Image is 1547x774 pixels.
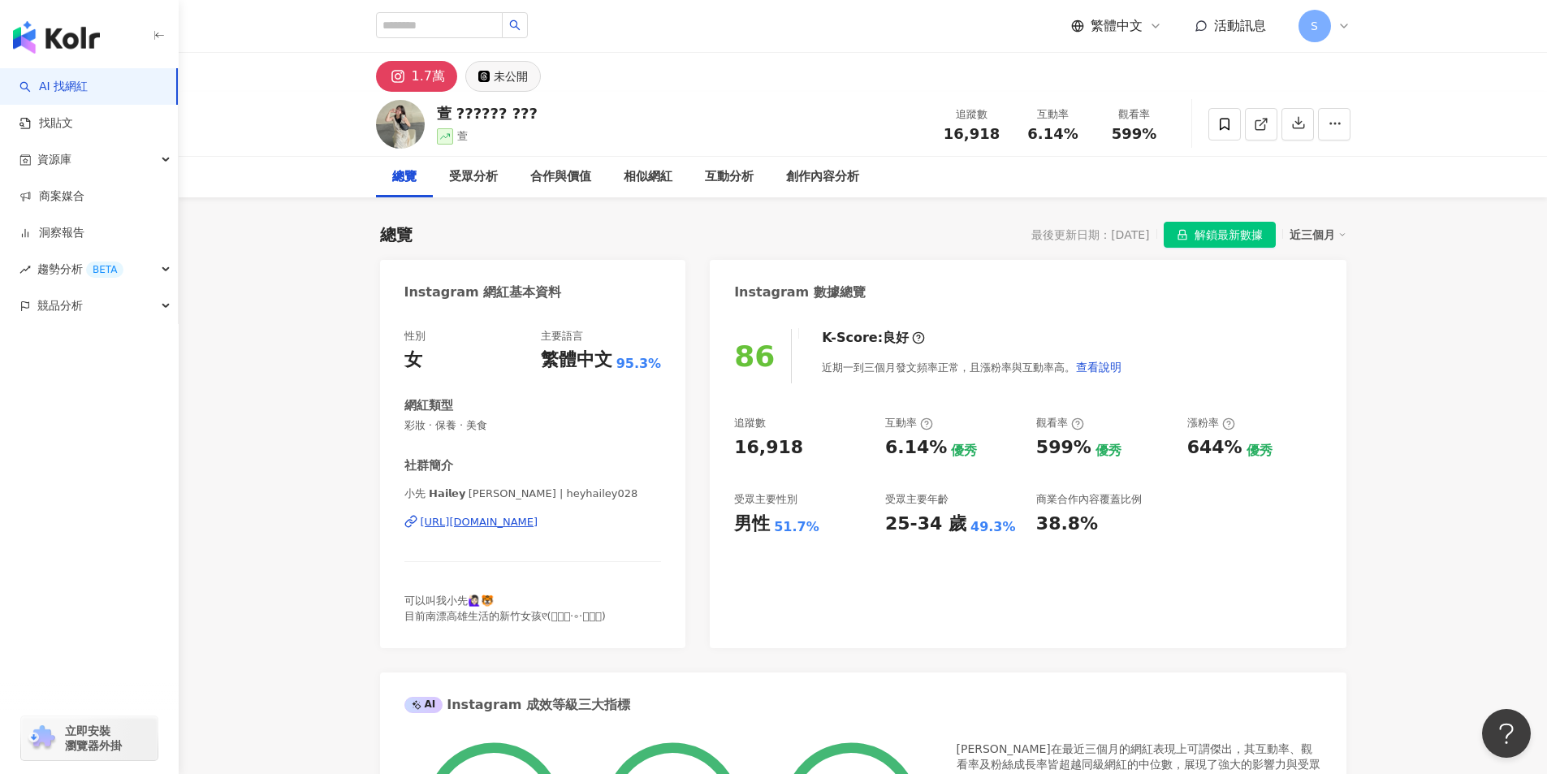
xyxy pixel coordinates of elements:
[392,167,417,187] div: 總覽
[1187,435,1242,461] div: 644%
[734,339,775,373] div: 86
[885,492,949,507] div: 受眾主要年齡
[1095,442,1121,460] div: 優秀
[86,262,123,278] div: BETA
[437,103,538,123] div: 萱 ?????? ???
[1214,18,1266,33] span: 活動訊息
[380,223,413,246] div: 總覽
[1164,222,1276,248] button: 解鎖最新數據
[457,130,468,142] span: 萱
[1036,416,1084,430] div: 觀看率
[19,188,84,205] a: 商案媒合
[734,416,766,430] div: 追蹤數
[404,457,453,474] div: 社群簡介
[404,697,443,713] div: AI
[404,418,662,433] span: 彩妝 · 保養 · 美食
[26,725,58,751] img: chrome extension
[404,348,422,373] div: 女
[734,283,866,301] div: Instagram 數據總覽
[404,595,606,621] span: 可以叫我小先🙋🏻‍♀️🐯 目前南漂高雄生活的新竹女孩୧⃛(๑⃙⃘·࿁·๑⃙⃘)
[404,329,426,344] div: 性別
[944,125,1000,142] span: 16,918
[404,486,662,501] span: 小先 𝗛𝗮𝗶𝗹𝗲𝘆 [PERSON_NAME] | heyhailey028
[541,348,612,373] div: 繁體中文
[734,435,803,461] div: 16,918
[885,435,947,461] div: 6.14%
[376,61,457,92] button: 1.7萬
[412,65,445,88] div: 1.7萬
[19,264,31,275] span: rise
[616,355,662,373] span: 95.3%
[421,515,538,530] div: [URL][DOMAIN_NAME]
[65,724,122,753] span: 立即安裝 瀏覽器外掛
[822,329,925,347] div: K-Score :
[19,79,88,95] a: searchAI 找網紅
[1177,229,1188,240] span: lock
[1075,351,1122,383] button: 查看說明
[1195,223,1263,249] span: 解鎖最新數據
[1031,228,1149,241] div: 最後更新日期：[DATE]
[970,518,1016,536] div: 49.3%
[1036,435,1091,461] div: 599%
[1290,224,1346,245] div: 近三個月
[13,21,100,54] img: logo
[941,106,1003,123] div: 追蹤數
[509,19,521,31] span: search
[494,65,528,88] div: 未公開
[885,512,966,537] div: 25-34 歲
[1027,126,1078,142] span: 6.14%
[21,716,158,760] a: chrome extension立即安裝 瀏覽器外掛
[530,167,591,187] div: 合作與價值
[822,351,1122,383] div: 近期一到三個月發文頻率正常，且漲粉率與互動率高。
[541,329,583,344] div: 主要語言
[1311,17,1318,35] span: S
[734,492,797,507] div: 受眾主要性別
[404,515,662,530] a: [URL][DOMAIN_NAME]
[37,251,123,288] span: 趨勢分析
[449,167,498,187] div: 受眾分析
[705,167,754,187] div: 互動分析
[885,416,933,430] div: 互動率
[37,141,71,178] span: 資源庫
[734,512,770,537] div: 男性
[1247,442,1273,460] div: 優秀
[1091,17,1143,35] span: 繁體中文
[1104,106,1165,123] div: 觀看率
[465,61,541,92] button: 未公開
[19,115,73,132] a: 找貼文
[1112,126,1157,142] span: 599%
[624,167,672,187] div: 相似網紅
[19,225,84,241] a: 洞察報告
[1022,106,1084,123] div: 互動率
[404,283,562,301] div: Instagram 網紅基本資料
[883,329,909,347] div: 良好
[376,100,425,149] img: KOL Avatar
[1036,492,1142,507] div: 商業合作內容覆蓋比例
[404,696,630,714] div: Instagram 成效等級三大指標
[786,167,859,187] div: 創作內容分析
[1482,709,1531,758] iframe: Help Scout Beacon - Open
[951,442,977,460] div: 優秀
[774,518,819,536] div: 51.7%
[1036,512,1098,537] div: 38.8%
[37,288,83,324] span: 競品分析
[404,397,453,414] div: 網紅類型
[1187,416,1235,430] div: 漲粉率
[1076,361,1121,374] span: 查看說明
